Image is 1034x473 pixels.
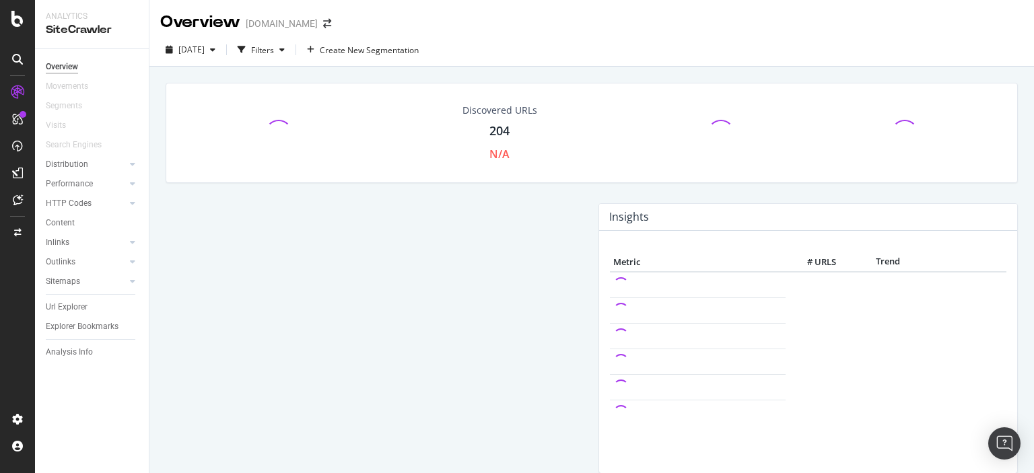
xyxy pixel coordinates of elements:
div: 204 [489,122,510,140]
div: N/A [489,147,510,162]
div: Content [46,216,75,230]
div: Search Engines [46,138,102,152]
a: HTTP Codes [46,196,126,211]
a: Explorer Bookmarks [46,320,139,334]
div: HTTP Codes [46,196,92,211]
div: Outlinks [46,255,75,269]
span: Create New Segmentation [320,44,419,56]
a: Visits [46,118,79,133]
div: Distribution [46,157,88,172]
a: Sitemaps [46,275,126,289]
div: Overview [160,11,240,34]
a: Segments [46,99,96,113]
div: Url Explorer [46,300,88,314]
th: Metric [610,252,786,272]
span: 2025 Oct. 2nd [178,44,205,55]
h4: Insights [609,208,649,226]
a: Performance [46,177,126,191]
div: Discovered URLs [462,104,537,117]
div: Movements [46,79,88,94]
div: Filters [251,44,274,56]
th: # URLS [786,252,839,272]
th: Trend [839,252,936,272]
a: Search Engines [46,138,115,152]
div: Performance [46,177,93,191]
a: Url Explorer [46,300,139,314]
button: Filters [232,39,290,61]
div: [DOMAIN_NAME] [246,17,318,30]
div: Sitemaps [46,275,80,289]
a: Outlinks [46,255,126,269]
div: Overview [46,60,78,74]
a: Overview [46,60,139,74]
a: Content [46,216,139,230]
a: Inlinks [46,235,126,250]
a: Movements [46,79,102,94]
a: Distribution [46,157,126,172]
div: Analytics [46,11,138,22]
div: Open Intercom Messenger [988,427,1021,460]
div: Analysis Info [46,345,93,359]
div: Inlinks [46,235,69,250]
button: [DATE] [160,39,221,61]
div: SiteCrawler [46,22,138,38]
div: Segments [46,99,82,113]
a: Analysis Info [46,345,139,359]
div: arrow-right-arrow-left [323,19,331,28]
div: Explorer Bookmarks [46,320,118,334]
div: Visits [46,118,66,133]
button: Create New Segmentation [302,39,424,61]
